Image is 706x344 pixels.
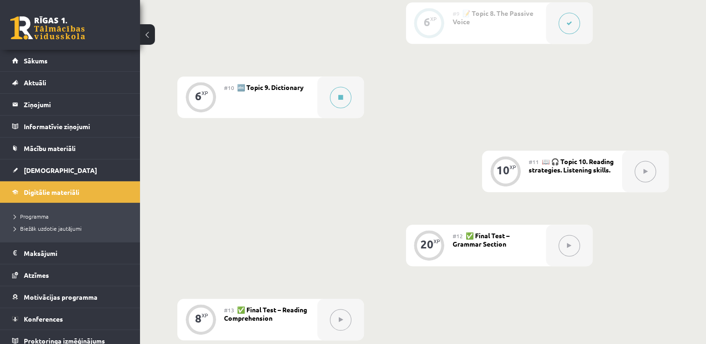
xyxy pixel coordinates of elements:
span: #12 [453,232,463,240]
span: Programma [14,213,49,220]
a: Motivācijas programma [12,286,128,308]
div: 6 [424,18,430,26]
div: XP [202,90,208,96]
a: Atzīmes [12,264,128,286]
span: 🔤 Topic 9. Dictionary [237,83,304,91]
span: Sākums [24,56,48,65]
a: Ziņojumi [12,94,128,115]
span: Atzīmes [24,271,49,279]
a: Informatīvie ziņojumi [12,116,128,137]
a: Maksājumi [12,242,128,264]
span: 📖 🎧 Topic 10. Reading strategies. Listening skills. [529,157,614,174]
legend: Informatīvie ziņojumi [24,116,128,137]
span: #11 [529,158,539,165]
a: Mācību materiāli [12,138,128,159]
a: Rīgas 1. Tālmācības vidusskola [10,16,85,40]
legend: Ziņojumi [24,94,128,115]
span: Motivācijas programma [24,293,98,301]
div: XP [510,165,516,170]
div: 20 [420,240,433,248]
div: 6 [195,92,202,100]
span: 📝 Topic 8. The Passive Voice [453,9,533,26]
div: XP [202,313,208,318]
span: ✅ Final Test – Grammar Section [453,231,510,248]
legend: Maksājumi [24,242,128,264]
div: 8 [195,314,202,323]
a: Biežāk uzdotie jautājumi [14,224,131,233]
span: ✅ Final Test – Reading Comprehension [224,305,307,322]
span: Aktuāli [24,78,46,87]
a: [DEMOGRAPHIC_DATA] [12,159,128,181]
span: #13 [224,306,234,314]
a: Sākums [12,50,128,71]
span: #9 [453,10,460,17]
span: #10 [224,84,234,91]
a: Digitālie materiāli [12,181,128,203]
span: Konferences [24,315,63,323]
span: Digitālie materiāli [24,188,79,196]
div: 10 [496,166,510,174]
a: Konferences [12,308,128,330]
a: Programma [14,212,131,220]
span: [DEMOGRAPHIC_DATA] [24,166,97,174]
div: XP [430,16,437,21]
span: Mācību materiāli [24,144,76,152]
a: Aktuāli [12,72,128,93]
div: XP [433,239,440,244]
span: Biežāk uzdotie jautājumi [14,225,82,232]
